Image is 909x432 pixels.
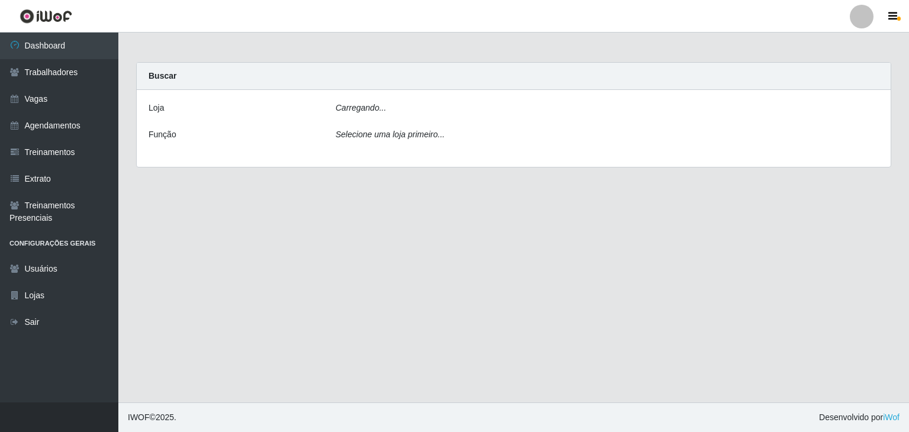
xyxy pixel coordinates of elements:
span: Desenvolvido por [819,411,900,424]
i: Carregando... [336,103,386,112]
img: CoreUI Logo [20,9,72,24]
span: © 2025 . [128,411,176,424]
strong: Buscar [149,71,176,80]
a: iWof [883,412,900,422]
label: Loja [149,102,164,114]
span: IWOF [128,412,150,422]
i: Selecione uma loja primeiro... [336,130,444,139]
label: Função [149,128,176,141]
